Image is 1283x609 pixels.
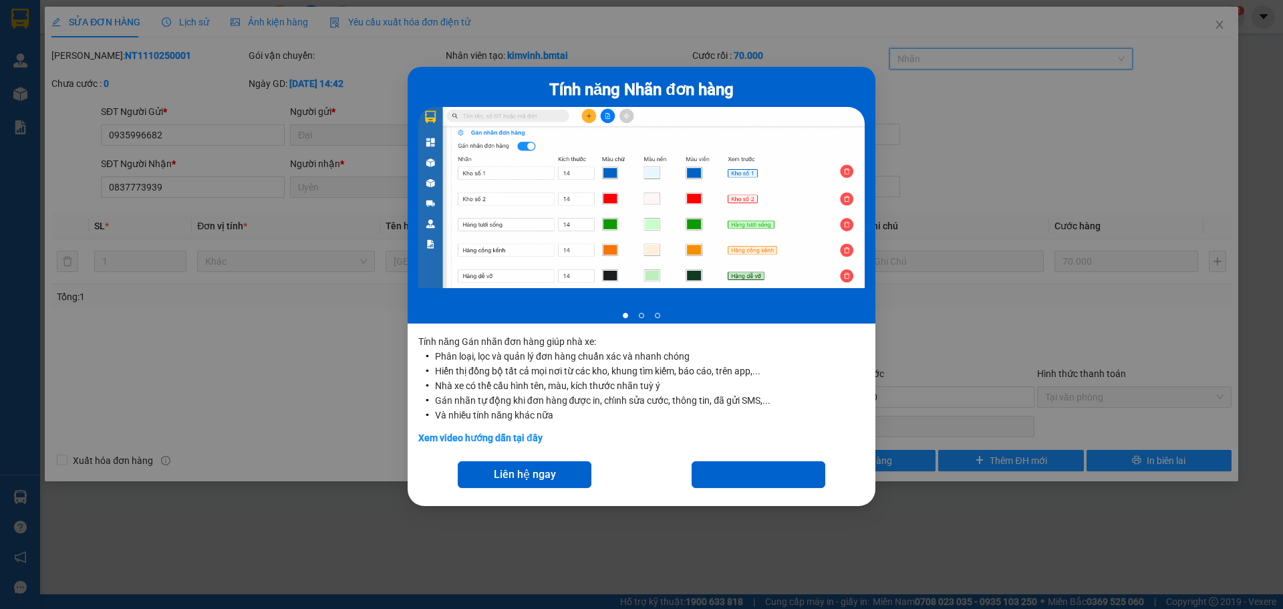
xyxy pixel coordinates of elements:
[435,364,865,378] li: Hiển thị đồng bộ tất cả mọi nơi từ các kho, khung tìm kiếm, báo cáo, trên app,...
[692,461,825,488] button: Gọi cho tôi
[435,408,865,422] li: Và nhiều tính năng khác nữa
[655,313,660,318] li: slide item 3
[418,433,543,443] a: Xem video hướng dẫn tại đây
[408,324,875,461] div: Tính năng Gán nhãn đơn hàng giúp nhà xe:
[435,349,865,364] li: Phân loại, lọc và quản lý đơn hàng chuẩn xác và nhanh chóng
[435,378,865,393] li: Nhà xe có thể cấu hình tên, màu, kích thước nhãn tuỳ ý
[494,466,556,483] span: Liên hệ ngay
[623,313,628,318] li: slide item 1
[733,466,784,483] span: Gọi cho tôi
[435,393,865,408] li: Gán nhãn tự động khi đơn hàng được in, chỉnh sửa cước, thông tin, đã gửi SMS,...
[639,313,644,318] li: slide item 2
[418,78,865,103] div: Tính năng Nhãn đơn hàng
[458,461,591,488] button: Liên hệ ngay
